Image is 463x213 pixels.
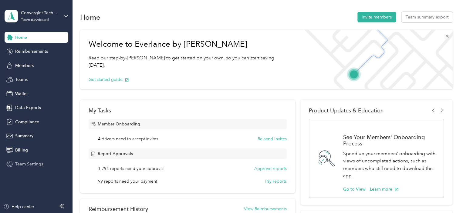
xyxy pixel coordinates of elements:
h1: Home [80,14,100,20]
span: Member Onboarding [98,121,140,127]
button: Approve reports [254,165,287,172]
span: Report Approvals [98,151,133,157]
div: Team dashboard [21,18,49,22]
span: Product Updates & Education [309,107,384,114]
h1: See Your Members' Onboarding Process [343,134,437,147]
span: Reimbursements [15,48,48,55]
button: View Reimbursements [244,206,287,212]
button: Help center [3,204,34,210]
button: Learn more [370,186,399,192]
span: 1,794 reports need your approval [98,165,164,172]
button: Team summary export [401,12,453,22]
div: Convergint Technologies [21,10,59,16]
img: Welcome to everlance [298,30,452,89]
h2: Reimbursement History [89,206,148,212]
span: Data Exports [15,105,41,111]
p: Speed up your members' onboarding with views of uncompleted actions, such as members who still ne... [343,150,437,180]
div: My Tasks [89,107,287,114]
button: Pay reports [265,178,287,185]
h1: Welcome to Everlance by [PERSON_NAME] [89,39,290,49]
span: 4 drivers need to accept invites [98,136,158,142]
button: Go to View [343,186,366,192]
span: 99 reports need your payment [98,178,157,185]
span: Wallet [15,91,28,97]
button: Get started guide [89,76,129,83]
button: Re-send invites [258,136,287,142]
span: Teams [15,76,28,83]
span: Summary [15,133,33,139]
span: Members [15,62,34,69]
span: Home [15,34,27,41]
p: Read our step-by-[PERSON_NAME] to get started on your own, so you can start saving [DATE]. [89,54,290,69]
button: Invite members [357,12,396,22]
span: Team Settings [15,161,43,167]
iframe: Everlance-gr Chat Button Frame [429,179,463,213]
span: Billing [15,147,28,153]
span: Compliance [15,119,39,125]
